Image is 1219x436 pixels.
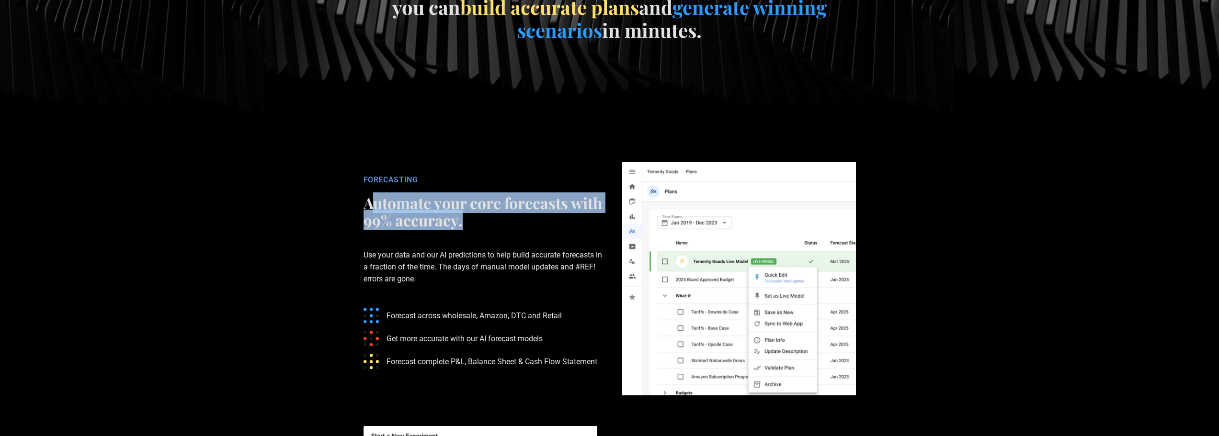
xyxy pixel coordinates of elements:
[364,234,603,301] p: Use your data and our AI predictions to help build accurate forecasts in a fraction of the time. ...
[364,194,603,229] h2: Automate your core forecasts with 99% accuracy.
[387,310,562,322] p: Forecast across wholesale, Amazon, DTC and Retail
[364,175,603,185] div: FORECASTING
[387,333,543,345] p: Get more accurate with our AI forecast models
[387,356,597,368] p: Forecast complete P&L, Balance Sheet & Cash Flow Statement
